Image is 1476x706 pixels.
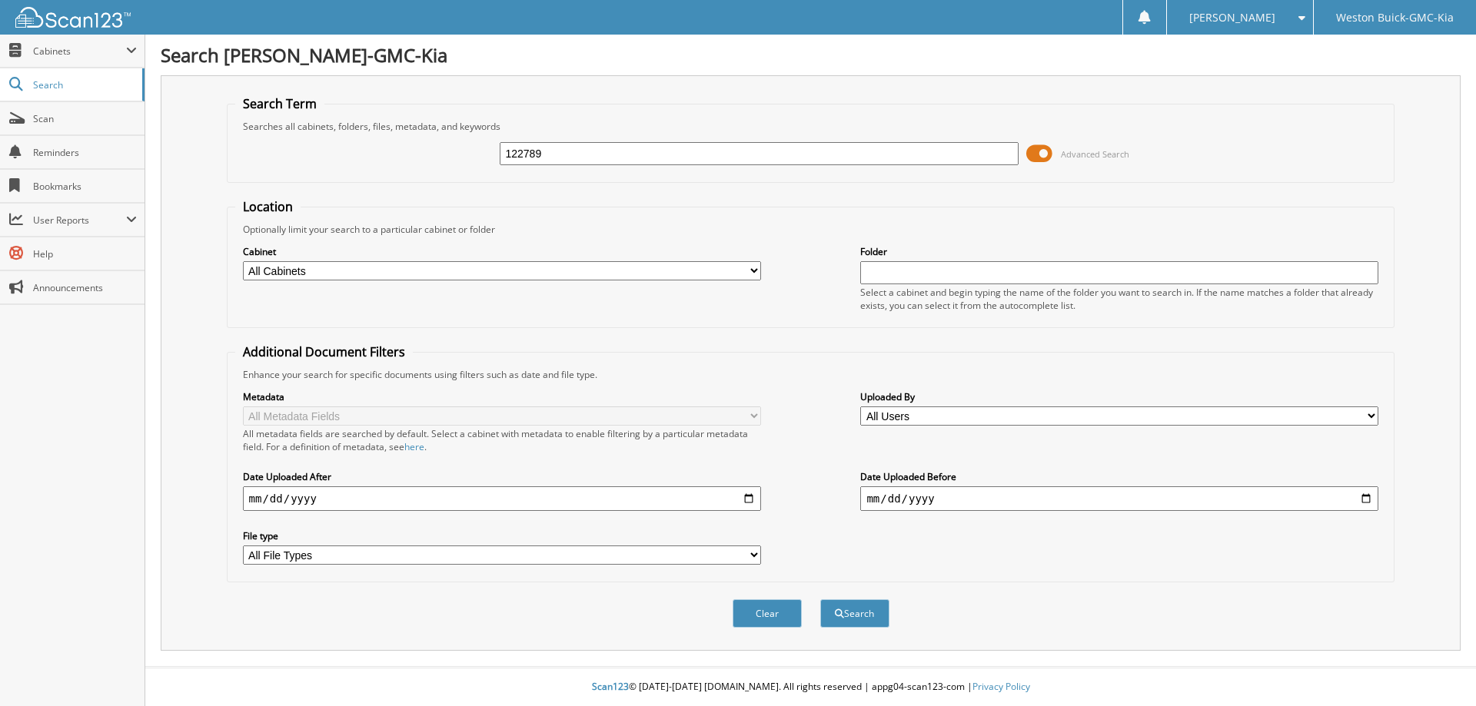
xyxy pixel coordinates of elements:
div: Enhance your search for specific documents using filters such as date and file type. [235,368,1387,381]
label: Metadata [243,390,761,403]
div: Optionally limit your search to a particular cabinet or folder [235,223,1387,236]
div: Select a cabinet and begin typing the name of the folder you want to search in. If the name match... [860,286,1378,312]
span: Bookmarks [33,180,137,193]
a: Privacy Policy [972,680,1030,693]
span: Search [33,78,135,91]
span: Announcements [33,281,137,294]
div: Searches all cabinets, folders, files, metadata, and keywords [235,120,1387,133]
span: Scan [33,112,137,125]
span: Help [33,247,137,260]
legend: Location [235,198,301,215]
span: Weston Buick-GMC-Kia [1336,13,1454,22]
legend: Search Term [235,95,324,112]
label: Folder [860,245,1378,258]
label: Date Uploaded Before [860,470,1378,483]
label: File type [243,529,761,542]
input: start [243,486,761,511]
iframe: Chat Widget [1399,632,1476,706]
span: Scan123 [592,680,629,693]
label: Cabinet [243,245,761,258]
legend: Additional Document Filters [235,343,413,360]
label: Uploaded By [860,390,1378,403]
h1: Search [PERSON_NAME]-GMC-Kia [161,42,1461,68]
a: here [404,440,424,453]
span: [PERSON_NAME] [1189,13,1275,22]
label: Date Uploaded After [243,470,761,483]
span: User Reports [33,214,126,227]
span: Cabinets [33,45,126,58]
span: Reminders [33,146,137,159]
img: scan123-logo-white.svg [15,7,131,28]
button: Search [820,599,889,628]
div: © [DATE]-[DATE] [DOMAIN_NAME]. All rights reserved | appg04-scan123-com | [145,668,1476,706]
div: All metadata fields are searched by default. Select a cabinet with metadata to enable filtering b... [243,427,761,453]
button: Clear [733,599,802,628]
span: Advanced Search [1061,148,1129,160]
input: end [860,486,1378,511]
